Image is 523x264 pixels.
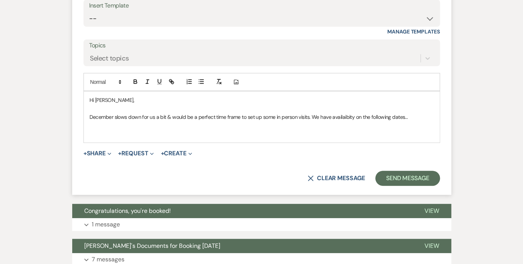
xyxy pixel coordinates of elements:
[89,96,434,104] p: Hi [PERSON_NAME],
[90,53,129,63] div: Select topics
[72,239,412,253] button: [PERSON_NAME]'s Documents for Booking [DATE]
[412,239,451,253] button: View
[83,150,87,156] span: +
[387,28,440,35] a: Manage Templates
[118,150,121,156] span: +
[72,204,412,218] button: Congratulations, you're booked!
[89,113,434,121] p: December slows down for us a bit & would be a perfect time frame to set up some in person visits....
[308,175,365,181] button: Clear message
[424,242,439,250] span: View
[161,150,192,156] button: Create
[84,207,171,215] span: Congratulations, you're booked!
[89,0,434,11] div: Insert Template
[118,150,154,156] button: Request
[72,218,451,231] button: 1 message
[83,150,112,156] button: Share
[424,207,439,215] span: View
[375,171,440,186] button: Send Message
[89,40,434,51] label: Topics
[161,150,164,156] span: +
[84,242,220,250] span: [PERSON_NAME]'s Documents for Booking [DATE]
[92,220,120,229] p: 1 message
[412,204,451,218] button: View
